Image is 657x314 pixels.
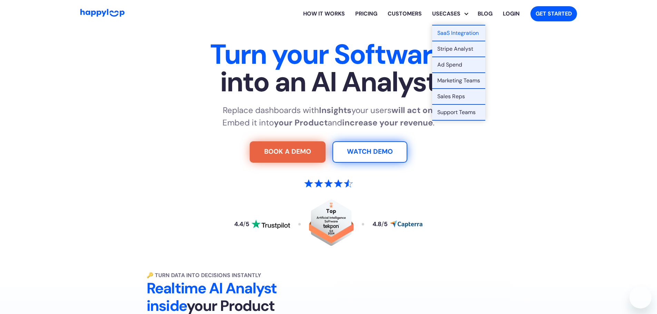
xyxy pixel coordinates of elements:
[432,57,485,73] a: Optimize ad spend with AI for actionable insights
[274,117,328,128] strong: your Product
[80,9,125,17] img: HappyLoop Logo
[432,26,485,41] a: Explore SaaS integration use case for embedding AI in your platform
[80,9,125,19] a: Go to Home Page
[342,117,433,128] strong: increase your revenue
[432,41,485,57] a: Explore SaaS integration use case for embedding AI in your platform
[250,141,326,163] a: Try For Free
[234,221,249,227] div: 4.4 5
[629,286,651,308] iframe: Button to launch messaging window
[319,105,351,115] strong: Insights
[432,89,485,105] a: Help sales reps get quick insights with an AI assistant
[381,220,384,228] span: /
[432,25,485,121] nav: Usecases
[427,10,466,18] div: Usecases
[243,220,246,228] span: /
[432,105,485,121] a: Learn how support teams can resolve tickets faster with AI
[350,3,382,25] a: View HappyLoop pricing plans
[113,41,544,96] h1: Turn your Software
[372,220,423,228] a: Read reviews about HappyLoop on Capterra
[530,6,577,21] a: Get started with HappyLoop
[472,3,498,25] a: Visit the HappyLoop blog for insights
[309,199,354,249] a: Read reviews about HappyLoop on Tekpon
[432,73,485,89] a: See how marketing teams can use AI for faster data analysis
[234,220,290,229] a: Read reviews about HappyLoop on Trustpilot
[147,272,261,279] strong: 🔑 Turn Data into Decisions Instantly
[382,3,427,25] a: Learn how HappyLoop works
[113,68,544,96] span: into an AI Analyst
[222,104,435,129] p: Replace dashboards with your users . Embed it into and .
[372,221,388,227] div: 4.8 5
[298,3,350,25] a: Learn how HappyLoop works
[332,141,407,163] a: Watch Demo
[391,105,433,115] strong: will act on
[432,3,472,25] div: Usecases
[427,3,472,25] div: Explore HappyLoop use cases
[498,3,525,25] a: Log in to your HappyLoop account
